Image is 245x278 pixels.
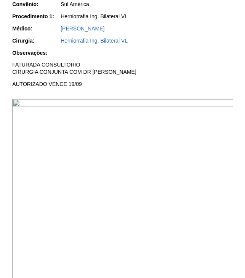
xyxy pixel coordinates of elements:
[61,13,233,20] div: Herniorrafia Ing. Bilateral VL
[61,38,128,44] a: Herniorrafia Ing. Bilateral VL
[12,37,60,44] div: Cirurgia:
[12,49,60,57] div: Observações:
[12,13,60,20] div: Procedimento 1:
[12,25,60,32] div: Médico:
[61,25,104,32] a: [PERSON_NAME]
[12,0,60,8] div: Convênio:
[61,0,233,8] div: Sul América
[12,81,233,88] p: AUTORIZADO VENCE 19/09
[12,61,233,76] p: FATURADA CONSULTORIO CIRURGIA CONJUNTA COM DR [PERSON_NAME]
